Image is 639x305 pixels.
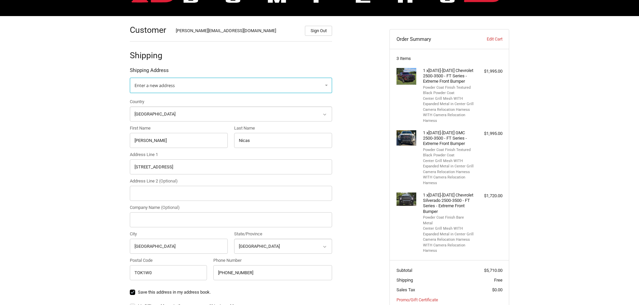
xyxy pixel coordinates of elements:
[423,68,474,84] h4: 1 x [DATE]-[DATE] Chevrolet 2500-3500 - FT Series - Extreme Front Bumper
[476,130,502,137] div: $1,995.00
[423,107,474,124] li: Camera Relocation Harness WITH Camera Relocation Harness
[305,26,332,36] button: Sign Out
[423,130,474,147] h4: 1 x [DATE]-[DATE] GMC 2500-3500 - FT Series - Extreme Front Bumper
[130,231,228,237] label: City
[423,226,474,237] li: Center Grill Mesh WITH Expanded Metal in Center Grill
[161,205,180,210] small: (Optional)
[130,125,228,132] label: First Name
[423,147,474,158] li: Powder Coat Finish Textured Black Powder Coat
[494,278,502,283] span: Free
[423,158,474,169] li: Center Grill Mesh WITH Expanded Metal in Center Grill
[159,178,178,183] small: (Optional)
[130,25,169,35] h2: Customer
[130,257,207,264] label: Postal Code
[130,78,332,93] a: Enter or select a different address
[423,215,474,226] li: Powder Coat Finish Bare Metal
[423,193,474,214] h4: 1 x [DATE]-[DATE] Chevrolet Silverado 2500-3500 - FT Series - Extreme Front Bumper
[469,36,502,43] a: Edit Cart
[476,68,502,75] div: $1,995.00
[396,268,412,273] span: Subtotal
[396,36,469,43] h3: Order Summary
[396,56,502,61] h3: 3 Items
[476,193,502,199] div: $1,720.00
[492,287,502,292] span: $0.00
[605,273,639,305] iframe: Chat Widget
[396,287,415,292] span: Sales Tax
[135,82,175,88] span: Enter a new address
[130,50,169,61] h2: Shipping
[423,237,474,254] li: Camera Relocation Harness WITH Camera Relocation Harness
[234,125,332,132] label: Last Name
[396,278,413,283] span: Shipping
[130,204,332,211] label: Company Name
[130,178,332,184] label: Address Line 2
[484,268,502,273] span: $5,710.00
[176,27,299,36] div: [PERSON_NAME][EMAIL_ADDRESS][DOMAIN_NAME]
[396,297,438,302] a: Promo/Gift Certificate
[423,169,474,186] li: Camera Relocation Harness WITH Camera Relocation Harness
[423,96,474,107] li: Center Grill Mesh WITH Expanded Metal in Center Grill
[234,231,332,237] label: State/Province
[130,98,332,105] label: Country
[423,85,474,96] li: Powder Coat Finish Textured Black Powder Coat
[130,151,332,158] label: Address Line 1
[130,67,169,77] legend: Shipping Address
[213,257,332,264] label: Phone Number
[130,290,332,295] label: Save this address in my address book.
